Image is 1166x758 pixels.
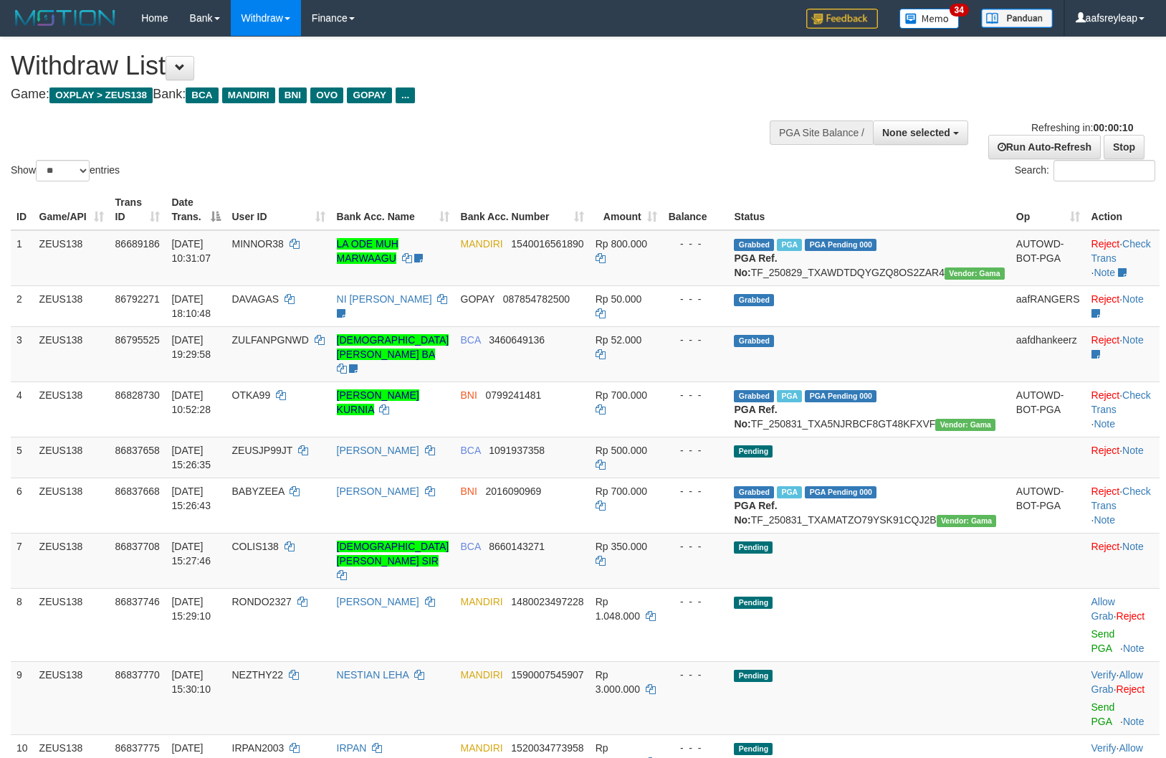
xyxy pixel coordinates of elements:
span: RONDO2327 [232,596,292,607]
td: 4 [11,382,34,437]
div: - - - [669,741,723,755]
span: Vendor URL: https://trx31.1velocity.biz [945,267,1005,280]
td: TF_250829_TXAWDTDQYGZQ8OS2ZAR4 [728,230,1010,286]
span: Refreshing in: [1031,122,1133,133]
a: Note [1094,514,1115,526]
span: BNI [461,485,477,497]
div: - - - [669,237,723,251]
div: PGA Site Balance / [770,120,873,145]
a: Stop [1104,135,1145,159]
a: Reject [1091,541,1120,552]
span: GOPAY [461,293,494,305]
td: 1 [11,230,34,286]
span: [DATE] 15:30:10 [171,669,211,695]
th: Bank Acc. Number: activate to sort column ascending [455,189,590,230]
span: MANDIRI [461,669,503,681]
div: - - - [669,388,723,402]
b: PGA Ref. No: [734,404,777,430]
td: · [1086,588,1160,661]
span: Grabbed [734,390,774,402]
span: Rp 1.048.000 [596,596,640,622]
span: Rp 52.000 [596,334,642,346]
span: Marked by aafsreyleap [777,486,802,498]
a: [PERSON_NAME] [337,485,419,497]
td: AUTOWD-BOT-PGA [1010,478,1086,533]
label: Show entries [11,160,120,181]
a: Check Trans [1091,389,1151,415]
span: Copy 1590007545907 to clipboard [511,669,583,681]
select: Showentries [36,160,90,181]
a: [DEMOGRAPHIC_DATA][PERSON_NAME] SIR [337,541,449,567]
a: LA ODE MUH MARWAAGU [337,238,398,264]
a: Check Trans [1091,238,1151,264]
a: Reject [1091,238,1120,250]
th: Game/API: activate to sort column ascending [34,189,110,230]
td: AUTOWD-BOT-PGA [1010,382,1086,437]
a: NI [PERSON_NAME] [337,293,432,305]
div: - - - [669,668,723,682]
img: MOTION_logo.png [11,7,120,29]
a: IRPAN [337,742,367,754]
span: IRPAN2003 [232,742,285,754]
img: panduan.png [981,9,1053,28]
a: Note [1094,418,1115,430]
strong: 00:00:10 [1093,122,1133,133]
a: Reject [1091,293,1120,305]
span: Grabbed [734,486,774,498]
td: ZEUS138 [34,533,110,588]
span: BNI [279,87,307,103]
span: Rp 700.000 [596,389,647,401]
th: Balance [663,189,729,230]
span: MANDIRI [461,742,503,754]
span: BNI [461,389,477,401]
span: [DATE] 18:10:48 [171,293,211,319]
span: 86837770 [115,669,160,681]
td: 6 [11,478,34,533]
span: Copy 2016090969 to clipboard [486,485,542,497]
span: MANDIRI [461,238,503,250]
span: Pending [734,541,773,554]
span: Marked by aafsreyleap [777,390,802,402]
span: Grabbed [734,335,774,347]
span: COLIS138 [232,541,279,552]
img: Feedback.jpg [806,9,878,29]
a: Reject [1091,445,1120,456]
span: Vendor URL: https://trx31.1velocity.biz [935,419,995,431]
td: aafRANGERS [1010,285,1086,326]
td: · · [1086,661,1160,734]
span: BCA [461,541,481,552]
a: [DEMOGRAPHIC_DATA][PERSON_NAME] BA [337,334,449,360]
span: OXPLAY > ZEUS138 [49,87,153,103]
span: · [1091,596,1117,622]
td: · · [1086,230,1160,286]
th: Amount: activate to sort column ascending [590,189,663,230]
a: Reject [1091,389,1120,401]
td: TF_250831_TXAMATZO79YSK91CQJ2B [728,478,1010,533]
span: Rp 500.000 [596,445,647,456]
span: OVO [310,87,343,103]
span: [DATE] 10:52:28 [171,389,211,415]
td: · [1086,533,1160,588]
div: - - - [669,443,723,458]
span: Copy 1480023497228 to clipboard [511,596,583,607]
span: Copy 1520034773958 to clipboard [511,742,583,754]
span: Copy 8660143271 to clipboard [489,541,545,552]
div: - - - [669,594,723,609]
td: ZEUS138 [34,230,110,286]
span: ... [396,87,415,103]
span: [DATE] 15:29:10 [171,596,211,622]
span: BCA [461,445,481,456]
a: Note [1122,293,1144,305]
td: ZEUS138 [34,326,110,382]
span: MANDIRI [461,596,503,607]
a: [PERSON_NAME] KURNIA [337,389,419,415]
span: BCA [186,87,218,103]
span: NEZTHY22 [232,669,284,681]
td: TF_250831_TXA5NJRBCF8GT48KFXVF [728,382,1010,437]
span: ZEUSJP99JT [232,445,293,456]
span: Rp 700.000 [596,485,647,497]
span: MINNOR38 [232,238,284,250]
span: OTKA99 [232,389,271,401]
div: - - - [669,484,723,498]
td: 9 [11,661,34,734]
